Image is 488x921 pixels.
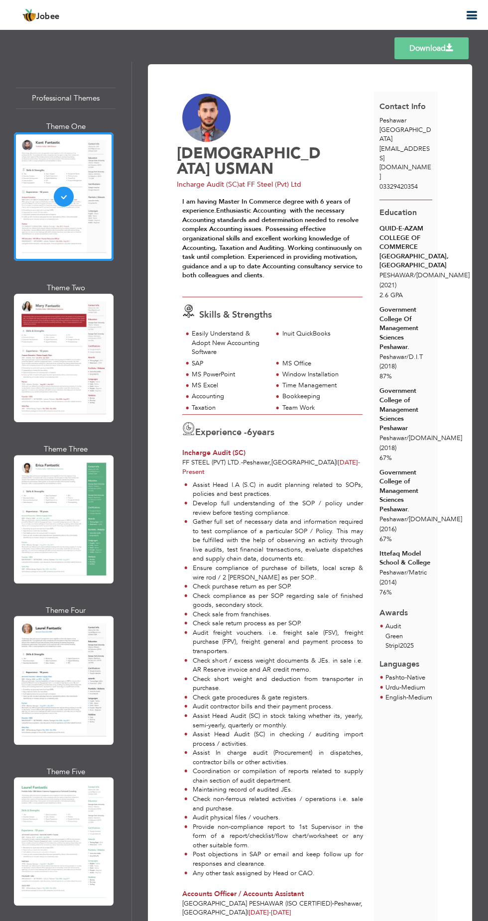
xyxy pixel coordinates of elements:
li: Maintaining record of audited JEs. [184,785,363,795]
span: Present [182,458,360,476]
span: Accounts Officer / Accounts Assistant [182,889,304,899]
div: Inuit QuickBooks [282,329,358,339]
div: Taxation [192,403,267,413]
li: Assist Head Audit (SC) in stock taking whether its, yearly, semi-yearly, quarterly or monthly. [184,711,363,730]
span: / [414,271,416,280]
span: - [406,693,408,702]
span: Jobee [36,13,60,21]
div: MS PowerPoint [192,370,267,379]
div: Theme Five [16,767,116,777]
li: Post objections in SAP or email and keep follow up for responses and clearance. [184,850,363,868]
li: Audit contractor bills and their payment process. [184,702,363,711]
span: English [385,693,406,702]
span: at FF Steel (Pvt) Ltd [239,180,301,189]
a: Download [394,37,469,59]
span: - [241,458,243,467]
li: Coordination or compilation of reports related to supply chain section of audit department. [184,767,363,785]
li: Check compliance as per SOP regarding sale of finished goods, secondary stock. [184,591,363,610]
span: Incharge Audit (SC) [177,180,239,189]
li: Check purchase return as per SOP. [184,582,363,591]
li: Check short weight and deduction from transporter in purchase. [184,675,363,693]
li: Check sale return process as per SOP. [184,619,363,628]
li: Check non-ferrous related activities / operations i.e. sale and purchase. [184,795,363,813]
span: , [269,458,271,467]
span: 67% [379,535,392,544]
a: Jobee [22,8,60,22]
div: Government College Of Management Sciences Peshawar. [379,305,432,351]
span: (2014) [379,578,396,587]
span: Peshawar D.I.T [379,352,423,361]
li: Assist Head I.A (S.C) in audit planning related to SOPs, policies and best practices. [184,480,363,499]
div: Time Management [282,381,358,390]
strong: I am having Master In Commerce degree with 6 years of experience.Enthusiastic Accounting with the... [182,197,363,280]
li: Assist Head Audit (SC) in checking / auditing import process / activities. [184,730,363,748]
span: (2016) [379,525,396,534]
span: 03329420354 [379,182,418,191]
span: Pashto [385,673,404,682]
span: - [358,458,360,467]
span: / [406,434,409,443]
li: Check gate procedures & gate registers. [184,693,363,702]
div: QUID-E-AZAM COLLEGE OF COMMERCE [GEOGRAPHIC_DATA], [GEOGRAPHIC_DATA] [379,224,432,270]
span: | [398,641,399,650]
span: Languages [379,651,419,670]
span: Experience - [195,426,247,439]
span: - [332,899,334,908]
span: 6 [247,426,252,439]
span: [GEOGRAPHIC_DATA] [379,125,431,144]
span: / [406,352,409,361]
li: Gather full set of necessary data and information required to test compliance of a particular SOP... [184,517,363,564]
span: 2025 [399,641,413,650]
li: Medium [385,683,432,693]
span: , [361,899,363,908]
span: Audit [385,622,400,631]
span: Peshawar [334,899,361,908]
span: (2018) [379,362,396,371]
span: Urdu [385,683,399,692]
div: Government College of Management Sciences Peshawar. [379,468,432,514]
span: 67% [379,454,392,462]
span: PESHAWAR [DOMAIN_NAME] [379,271,470,280]
span: [DATE] [248,908,291,917]
div: Theme One [16,121,116,132]
span: 87% [379,372,392,381]
span: 76% [379,588,392,597]
div: Accounting [192,392,267,401]
li: Medium [385,693,432,703]
span: / [406,568,409,577]
li: Check short / excess weight documents & JEs. in sale i.e. AR Reserve invoice and AR credit memo. [184,656,363,675]
li: Provide non-compliance report to 1st Supervisor in the form of a report/checklist/flow chart/work... [184,822,363,850]
li: Any other task assigned by Head or CAO. [184,869,363,878]
div: Window Installation [282,370,358,379]
span: - [399,683,401,692]
span: [EMAIL_ADDRESS][DOMAIN_NAME] [379,144,431,181]
li: Assist In charge audit (Procurement) in dispatches, contractor bills or other activities. [184,748,363,767]
span: USMAN [215,158,273,179]
span: [GEOGRAPHIC_DATA] [182,908,247,917]
span: Peshawar [DOMAIN_NAME] [379,515,462,524]
li: Native [385,673,425,683]
span: Peshawar Matric [379,568,427,577]
div: Bookkeeping [282,392,358,401]
div: MS Excel [192,381,267,390]
span: Skills & Strengths [199,309,272,321]
div: SAP [192,359,267,368]
span: [DATE] [248,908,271,917]
img: jobee.io [22,8,36,22]
span: Contact Info [379,101,426,112]
span: / [406,515,409,524]
li: Audit physical files / vouchers. [184,813,363,822]
span: Incharge Audit (SC) [182,448,245,458]
label: years [247,426,274,439]
span: (2018) [379,444,396,453]
span: Green Strip [385,632,402,651]
span: | [247,908,248,917]
li: Audit freight vouchers. i.e. freight sale (FSV), freight purchase (FPV), freight general and paym... [184,628,363,656]
span: (2021) [379,281,396,290]
span: Peshawar [DOMAIN_NAME] [379,434,462,443]
li: Ensure compliance of purchase of billets, local scrap & wire rod / 2 [PERSON_NAME] as per SOP.. [184,564,363,582]
div: Government College of Management Sciences Peshawar [379,386,432,433]
div: Ittefaq Model School & College [379,549,432,568]
div: MS Office [282,359,358,368]
span: - [269,908,271,917]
